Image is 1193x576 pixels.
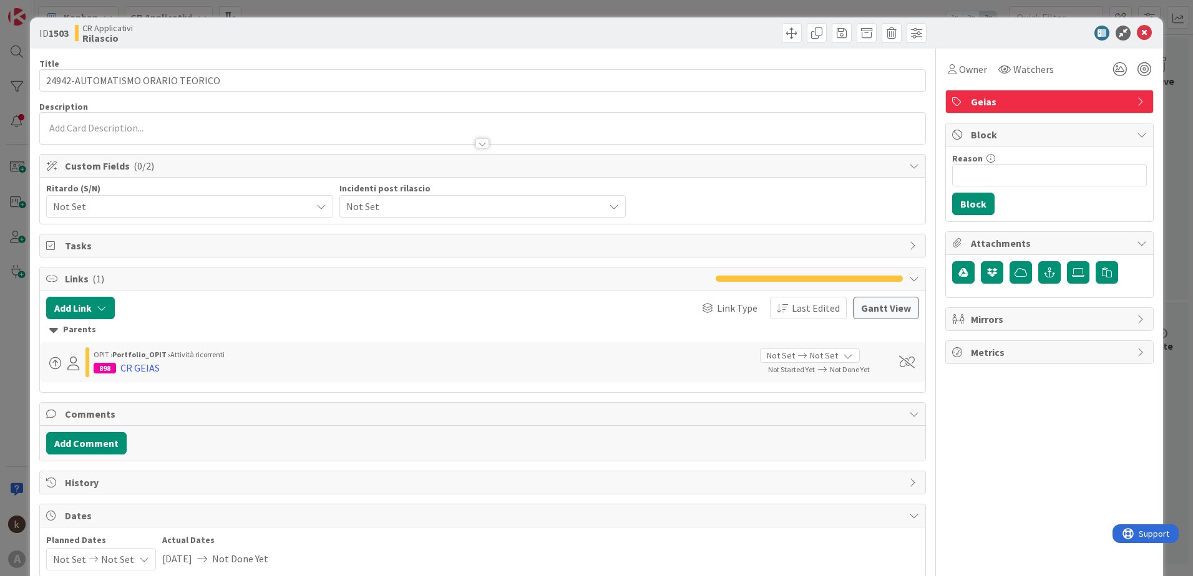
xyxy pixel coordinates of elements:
span: Geias [971,94,1131,109]
b: 1503 [49,27,69,39]
span: Not Done Yet [212,548,268,569]
span: Not Set [810,349,838,362]
div: CR GEIAS [120,360,160,375]
span: Link Type [717,300,757,315]
span: Not Set [101,549,134,570]
span: Support [26,2,57,17]
span: Not Started Yet [768,365,815,374]
span: ( 1 ) [92,272,104,285]
span: Description [39,101,88,112]
label: Reason [952,153,983,164]
span: Not Set [53,198,305,215]
span: Planned Dates [46,534,156,547]
b: Rilascio [82,33,133,43]
span: Links [65,271,709,286]
label: Title [39,58,59,69]
span: ( 0/2 ) [134,160,154,172]
span: CR Applicativi [82,23,133,33]
span: Dates [65,508,903,523]
span: Watchers [1013,62,1054,77]
span: Attività ricorrenti [170,350,225,359]
div: Ritardo (S/N) [46,184,333,193]
div: Parents [49,323,916,337]
button: Block [952,193,995,215]
button: Add Comment [46,432,127,454]
span: Not Done Yet [830,365,870,374]
input: type card name here... [39,69,926,92]
span: Last Edited [792,300,840,315]
span: Block [971,127,1131,142]
button: Add Link [46,297,115,319]
button: Last Edited [770,297,847,319]
span: Actual Dates [162,534,268,547]
span: History [65,475,903,490]
div: Incidenti post rilascio [339,184,626,193]
span: [DATE] [162,548,192,569]
span: Not Set [767,349,795,362]
span: Not Set [346,198,598,215]
span: Comments [65,406,903,421]
span: ID [39,26,69,41]
b: Portfolio_OPIT › [112,350,170,359]
div: 898 [94,363,116,373]
span: Attachments [971,236,1131,251]
span: OPIT › [94,350,112,359]
span: Owner [959,62,987,77]
span: Not Set [53,549,86,570]
span: Tasks [65,238,903,253]
span: Custom Fields [65,158,903,173]
span: Mirrors [971,312,1131,327]
button: Gantt View [853,297,919,319]
span: Metrics [971,345,1131,360]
